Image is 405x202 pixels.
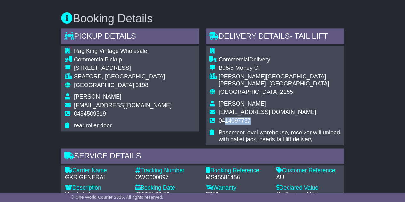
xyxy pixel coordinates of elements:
div: Warranty [206,184,270,191]
div: Booking Date [135,184,199,191]
div: [STREET_ADDRESS] [74,65,172,72]
div: MS45581456 [206,174,270,181]
span: [PERSON_NAME] [218,101,266,107]
span: [GEOGRAPHIC_DATA] [218,89,278,95]
span: [PERSON_NAME] [74,93,121,100]
span: 3198 [135,82,148,88]
div: Tracking Number [135,167,199,174]
div: Delivery [218,56,340,63]
div: AU [276,174,340,181]
div: Customer Reference [276,167,340,174]
span: - Tail Lift [290,32,328,40]
div: [PERSON_NAME][GEOGRAPHIC_DATA][PERSON_NAME], [GEOGRAPHIC_DATA] [218,73,340,87]
div: Delivery Details [206,28,344,46]
div: Pickup [74,56,172,63]
div: GKR GENERAL [65,174,129,181]
div: Description [65,184,129,191]
span: Rag King Vintage Wholesale [74,48,147,54]
div: Carrier Name [65,167,129,174]
div: OWC000097 [135,174,199,181]
span: [EMAIL_ADDRESS][DOMAIN_NAME] [74,102,172,109]
span: Basement level warehouse, receiver will unload with pallet jack, needs tail lift delivery [218,129,340,143]
span: © One World Courier 2025. All rights reserved. [71,195,163,200]
div: No Declared Value [276,191,340,198]
span: rear roller door [74,122,112,129]
div: B05/5 Money Cl [218,65,340,72]
span: 0414097737 [218,117,250,124]
div: Pickup Details [61,28,199,46]
div: Used clothing [65,191,129,198]
div: $250 [206,191,270,198]
span: 0484509319 [74,110,106,117]
span: Commercial [218,56,249,63]
div: [DATE] 09:56 [135,191,199,198]
div: Declared Value [276,184,340,191]
div: Service Details [61,148,344,166]
span: [GEOGRAPHIC_DATA] [74,82,134,88]
span: Commercial [74,56,105,63]
span: [EMAIL_ADDRESS][DOMAIN_NAME] [218,109,316,115]
span: 2155 [280,89,293,95]
div: Booking Reference [206,167,270,174]
div: SEAFORD, [GEOGRAPHIC_DATA] [74,73,172,80]
h3: Booking Details [61,12,344,25]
